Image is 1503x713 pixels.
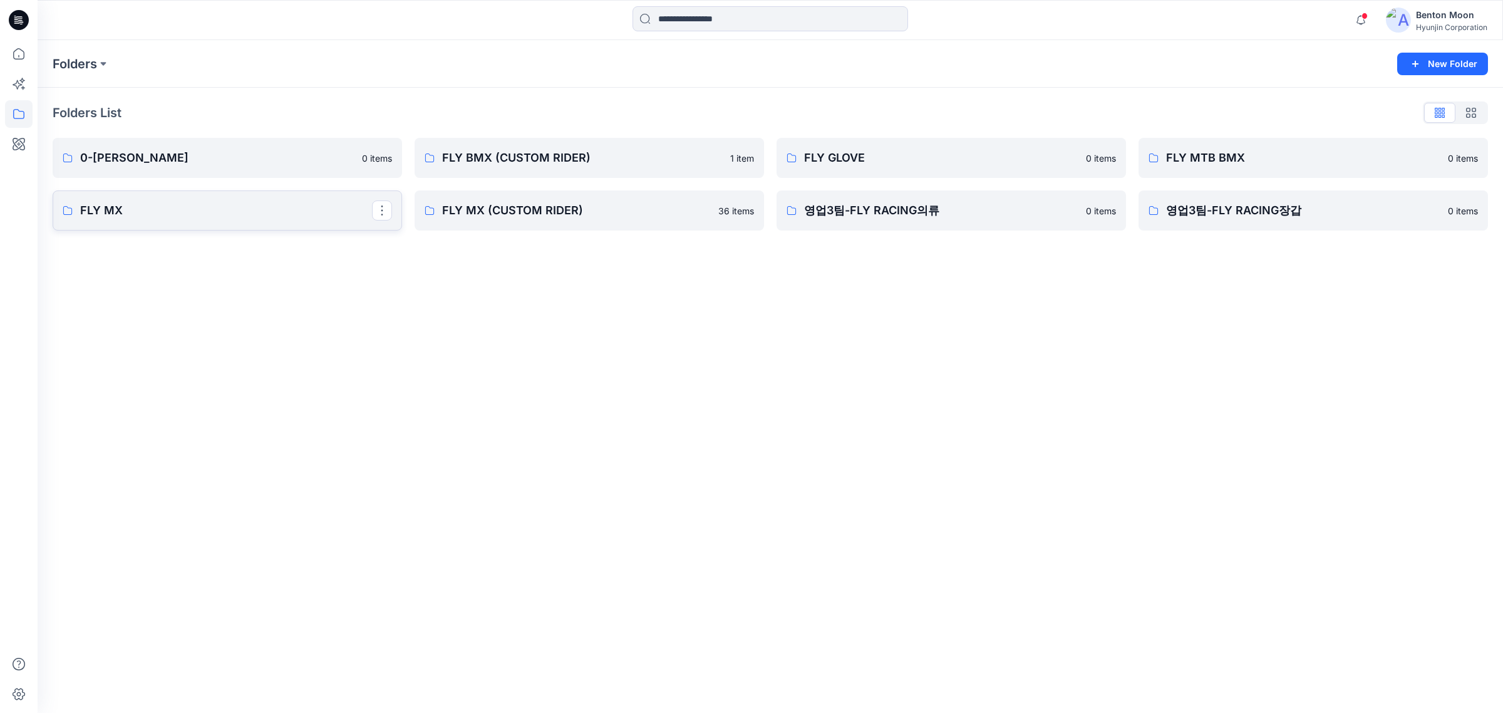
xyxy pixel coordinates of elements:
[362,152,392,165] p: 0 items
[718,204,754,217] p: 36 items
[442,149,723,167] p: FLY BMX (CUSTOM RIDER)
[804,149,1078,167] p: FLY GLOVE
[53,190,402,231] a: FLY MX
[1448,152,1478,165] p: 0 items
[442,202,711,219] p: FLY MX (CUSTOM RIDER)
[777,190,1126,231] a: 영업3팀-FLY RACING의류0 items
[53,103,121,122] p: Folders List
[730,152,754,165] p: 1 item
[1086,152,1116,165] p: 0 items
[53,138,402,178] a: 0-[PERSON_NAME]0 items
[804,202,1078,219] p: 영업3팀-FLY RACING의류
[53,55,97,73] a: Folders
[1166,202,1440,219] p: 영업3팀-FLY RACING장갑
[1086,204,1116,217] p: 0 items
[777,138,1126,178] a: FLY GLOVE0 items
[1139,138,1488,178] a: FLY MTB BMX0 items
[1416,23,1487,32] div: Hyunjin Corporation
[1139,190,1488,231] a: 영업3팀-FLY RACING장갑0 items
[1448,204,1478,217] p: 0 items
[415,190,764,231] a: FLY MX (CUSTOM RIDER)36 items
[1416,8,1487,23] div: Benton Moon
[1386,8,1411,33] img: avatar
[80,202,372,219] p: FLY MX
[415,138,764,178] a: FLY BMX (CUSTOM RIDER)1 item
[80,149,354,167] p: 0-[PERSON_NAME]
[1397,53,1488,75] button: New Folder
[1166,149,1440,167] p: FLY MTB BMX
